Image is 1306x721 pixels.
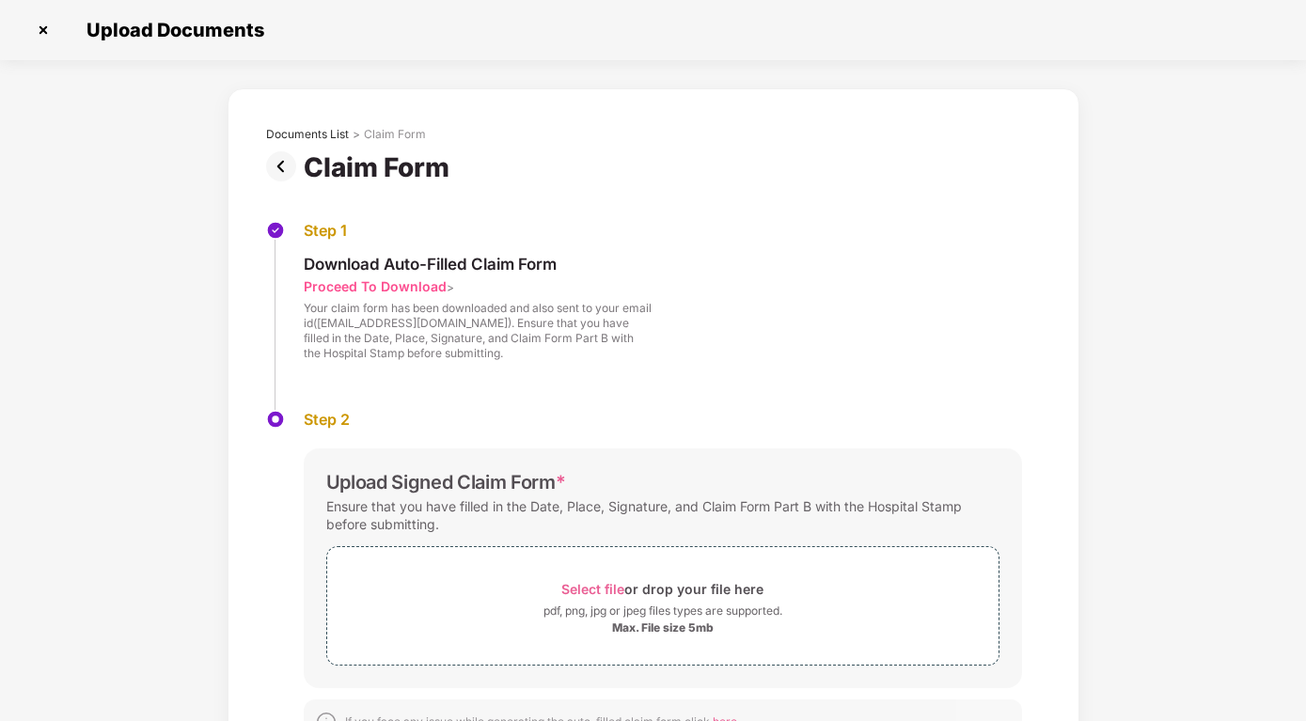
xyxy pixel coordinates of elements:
[364,127,426,142] div: Claim Form
[353,127,360,142] div: >
[266,221,285,240] img: svg+xml;base64,PHN2ZyBpZD0iU3RlcC1Eb25lLTMyeDMyIiB4bWxucz0iaHR0cDovL3d3dy53My5vcmcvMjAwMC9zdmciIH...
[28,15,58,45] img: svg+xml;base64,PHN2ZyBpZD0iQ3Jvc3MtMzJ4MzIiIHhtbG5zPSJodHRwOi8vd3d3LnczLm9yZy8yMDAwL3N2ZyIgd2lkdG...
[447,280,454,294] span: >
[304,221,652,241] div: Step 1
[304,277,447,295] div: Proceed To Download
[326,494,999,537] div: Ensure that you have filled in the Date, Place, Signature, and Claim Form Part B with the Hospita...
[561,581,624,597] span: Select file
[266,127,349,142] div: Documents List
[327,561,999,650] span: Select fileor drop your file herepdf, png, jpg or jpeg files types are supported.Max. File size 5mb
[304,410,1022,430] div: Step 2
[68,19,274,41] span: Upload Documents
[543,602,782,620] div: pdf, png, jpg or jpeg files types are supported.
[304,254,652,274] div: Download Auto-Filled Claim Form
[266,151,304,181] img: svg+xml;base64,PHN2ZyBpZD0iUHJldi0zMngzMiIgeG1sbnM9Imh0dHA6Ly93d3cudzMub3JnLzIwMDAvc3ZnIiB3aWR0aD...
[612,620,714,635] div: Max. File size 5mb
[304,301,652,361] div: Your claim form has been downloaded and also sent to your email id([EMAIL_ADDRESS][DOMAIN_NAME])....
[561,576,763,602] div: or drop your file here
[266,410,285,429] img: svg+xml;base64,PHN2ZyBpZD0iU3RlcC1BY3RpdmUtMzJ4MzIiIHhtbG5zPSJodHRwOi8vd3d3LnczLm9yZy8yMDAwL3N2Zy...
[304,151,457,183] div: Claim Form
[326,471,566,494] div: Upload Signed Claim Form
